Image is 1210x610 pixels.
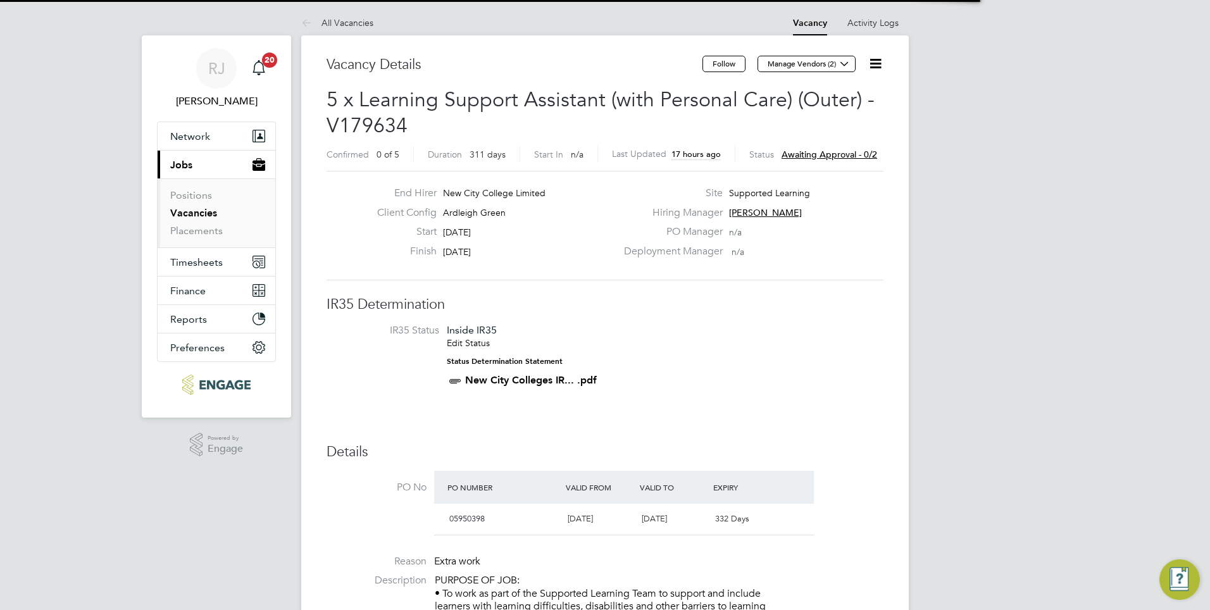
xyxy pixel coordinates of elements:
[568,513,593,524] span: [DATE]
[729,227,742,238] span: n/a
[715,513,749,524] span: 332 Days
[367,206,437,220] label: Client Config
[616,187,723,200] label: Site
[301,17,373,28] a: All Vacancies
[729,207,802,218] span: [PERSON_NAME]
[702,56,745,72] button: Follow
[642,513,667,524] span: [DATE]
[170,207,217,219] a: Vacancies
[671,149,721,159] span: 17 hours ago
[157,94,276,109] span: Rachel Johnson
[246,48,271,89] a: 20
[443,246,471,258] span: [DATE]
[612,148,666,159] label: Last Updated
[847,17,899,28] a: Activity Logs
[327,87,875,139] span: 5 x Learning Support Assistant (with Personal Care) (Outer) - V179634
[327,574,427,587] label: Description
[339,324,439,337] label: IR35 Status
[170,130,210,142] span: Network
[367,245,437,258] label: Finish
[367,187,437,200] label: End Hirer
[710,476,784,499] div: Expiry
[729,187,810,199] span: Supported Learning
[262,53,277,68] span: 20
[732,246,744,258] span: n/a
[142,35,291,418] nav: Main navigation
[327,443,883,461] h3: Details
[434,555,480,568] span: Extra work
[158,333,275,361] button: Preferences
[327,56,702,74] h3: Vacancy Details
[447,357,563,366] strong: Status Determination Statement
[571,149,583,160] span: n/a
[170,342,225,354] span: Preferences
[327,481,427,494] label: PO No
[327,555,427,568] label: Reason
[170,256,223,268] span: Timesheets
[428,149,462,160] label: Duration
[158,178,275,247] div: Jobs
[637,476,711,499] div: Valid To
[616,225,723,239] label: PO Manager
[367,225,437,239] label: Start
[170,313,207,325] span: Reports
[157,375,276,395] a: Go to home page
[208,444,243,454] span: Engage
[444,476,563,499] div: PO Number
[1159,559,1200,600] button: Engage Resource Center
[190,433,244,457] a: Powered byEngage
[563,476,637,499] div: Valid From
[534,149,563,160] label: Start In
[470,149,506,160] span: 311 days
[327,149,369,160] label: Confirmed
[158,151,275,178] button: Jobs
[782,149,877,160] span: Awaiting approval - 0/2
[749,149,774,160] label: Status
[208,60,225,77] span: RJ
[447,337,490,349] a: Edit Status
[616,245,723,258] label: Deployment Manager
[170,285,206,297] span: Finance
[158,248,275,276] button: Timesheets
[158,305,275,333] button: Reports
[443,187,546,199] span: New City College Limited
[327,296,883,314] h3: IR35 Determination
[170,189,212,201] a: Positions
[758,56,856,72] button: Manage Vendors (2)
[449,513,485,524] span: 05950398
[208,433,243,444] span: Powered by
[170,159,192,171] span: Jobs
[182,375,250,395] img: ncclondon-logo-retina.png
[616,206,723,220] label: Hiring Manager
[170,225,223,237] a: Placements
[158,122,275,150] button: Network
[447,324,497,336] span: Inside IR35
[443,207,506,218] span: Ardleigh Green
[443,227,471,238] span: [DATE]
[465,374,597,386] a: New City Colleges IR... .pdf
[158,277,275,304] button: Finance
[377,149,399,160] span: 0 of 5
[793,18,827,28] a: Vacancy
[157,48,276,109] a: RJ[PERSON_NAME]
